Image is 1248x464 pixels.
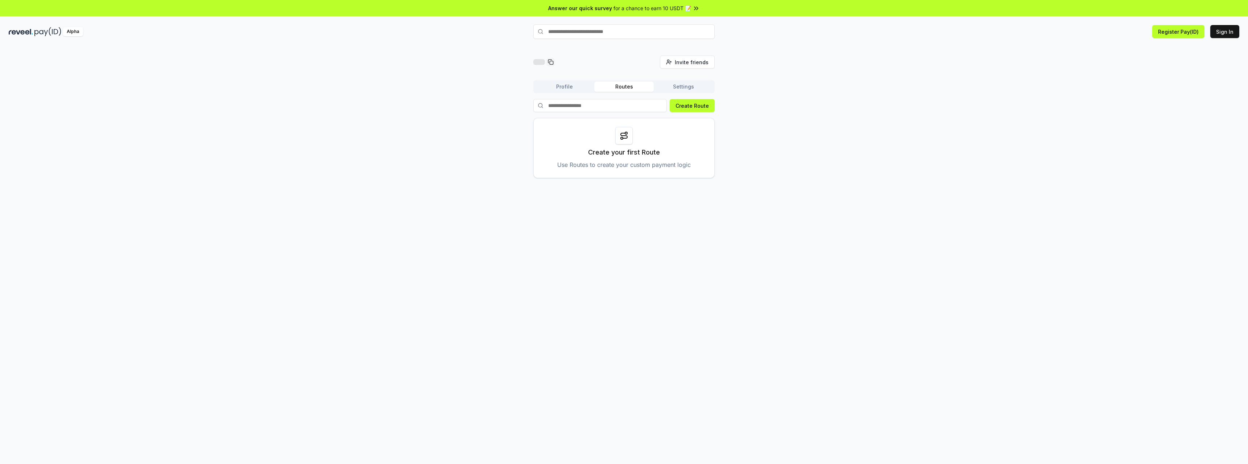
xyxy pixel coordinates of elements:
img: pay_id [34,27,61,36]
img: reveel_dark [9,27,33,36]
div: Alpha [63,27,83,36]
span: for a chance to earn 10 USDT 📝 [613,4,691,12]
span: Invite friends [675,58,709,66]
p: Create your first Route [588,147,660,157]
p: Use Routes to create your custom payment logic [557,160,691,169]
button: Invite friends [660,56,715,69]
button: Register Pay(ID) [1152,25,1204,38]
span: Answer our quick survey [548,4,612,12]
button: Sign In [1210,25,1239,38]
button: Settings [654,82,713,92]
button: Create Route [670,99,715,112]
button: Profile [535,82,594,92]
button: Routes [594,82,654,92]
